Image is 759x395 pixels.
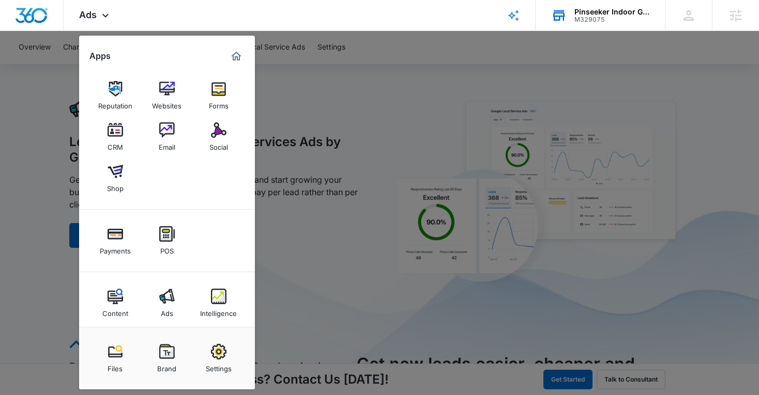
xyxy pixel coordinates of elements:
[159,138,175,151] div: Email
[96,76,135,115] a: Reputation
[147,283,187,323] a: Ads
[96,339,135,378] a: Files
[209,138,228,151] div: Social
[161,304,173,318] div: Ads
[152,97,181,110] div: Websites
[147,221,187,260] a: POS
[200,304,237,318] div: Intelligence
[108,359,123,373] div: Files
[147,339,187,378] a: Brand
[96,283,135,323] a: Content
[228,48,245,65] a: Marketing 360® Dashboard
[98,97,132,110] div: Reputation
[574,16,650,23] div: account id
[96,159,135,198] a: Shop
[79,9,97,20] span: Ads
[199,117,238,156] a: Social
[209,97,229,110] div: Forms
[157,359,176,373] div: Brand
[199,339,238,378] a: Settings
[160,242,174,255] div: POS
[89,51,111,61] h2: Apps
[100,242,131,255] div: Payments
[199,283,238,323] a: Intelligence
[108,138,123,151] div: CRM
[199,76,238,115] a: Forms
[574,8,650,16] div: account name
[206,359,232,373] div: Settings
[107,179,124,193] div: Shop
[147,117,187,156] a: Email
[96,117,135,156] a: CRM
[102,304,128,318] div: Content
[147,76,187,115] a: Websites
[96,221,135,260] a: Payments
